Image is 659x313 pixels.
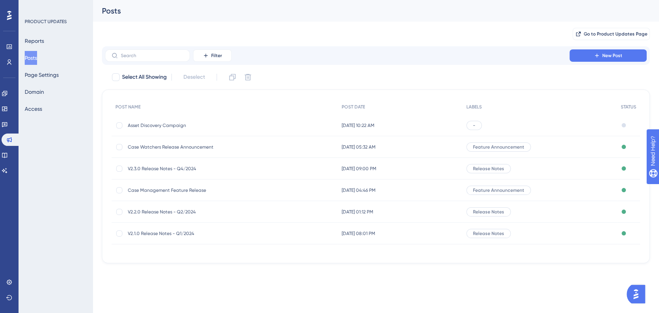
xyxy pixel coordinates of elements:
[121,53,183,58] input: Search
[341,209,373,215] span: [DATE] 01:12 PM
[115,104,141,110] span: POST NAME
[128,166,251,172] span: V2.3.0 Release Notes - Q4/2024
[128,122,251,129] span: Asset Discovery Campaign
[18,2,48,11] span: Need Help?
[176,70,212,84] button: Deselect
[573,28,650,40] button: Go to Product Updates Page
[473,144,524,150] span: Feature Announcement
[128,144,251,150] span: Case Watchers Release Announcement
[341,230,375,237] span: [DATE] 08:01 PM
[25,19,67,25] div: PRODUCT UPDATES
[122,73,167,82] span: Select All Showing
[473,230,504,237] span: Release Notes
[341,144,375,150] span: [DATE] 05:32 AM
[621,104,636,110] span: STATUS
[602,52,622,59] span: New Post
[584,31,647,37] span: Go to Product Updates Page
[627,283,650,306] iframe: UserGuiding AI Assistant Launcher
[183,73,205,82] span: Deselect
[128,209,251,215] span: V2.2.0 Release Notes - Q2/2024
[473,122,475,129] span: -
[25,51,37,65] button: Posts
[341,166,376,172] span: [DATE] 09:00 PM
[25,102,42,116] button: Access
[466,104,482,110] span: LABELS
[102,5,630,16] div: Posts
[211,52,222,59] span: Filter
[128,230,251,237] span: V2.1.0 Release Notes - Q1/2024
[341,187,375,193] span: [DATE] 04:46 PM
[25,85,44,99] button: Domain
[193,49,232,62] button: Filter
[569,49,647,62] button: New Post
[25,68,59,82] button: Page Settings
[473,209,504,215] span: Release Notes
[473,166,504,172] span: Release Notes
[25,34,44,48] button: Reports
[473,187,524,193] span: Feature Announcement
[341,122,374,129] span: [DATE] 10:22 AM
[341,104,365,110] span: POST DATE
[128,187,251,193] span: Case Management Feature Release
